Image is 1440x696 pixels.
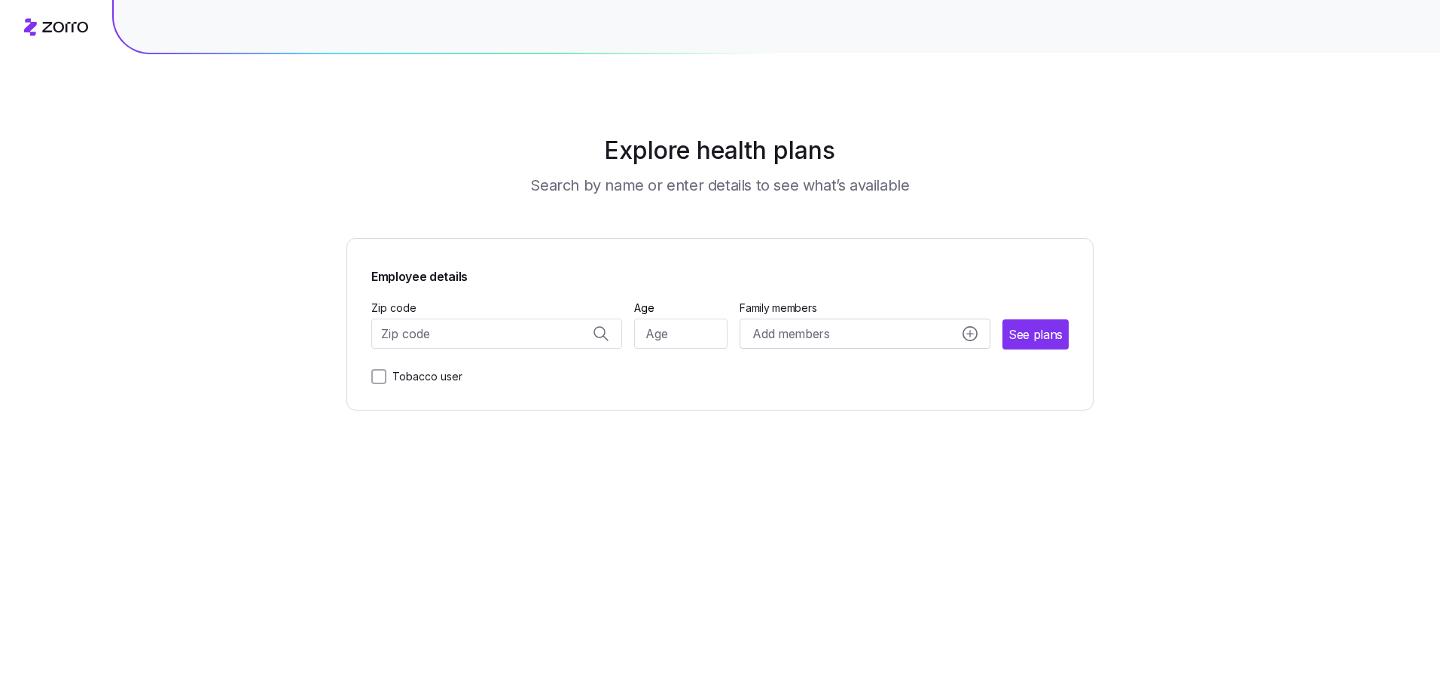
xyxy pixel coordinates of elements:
[740,301,990,316] span: Family members
[752,325,829,343] span: Add members
[371,319,622,349] input: Zip code
[634,319,728,349] input: Age
[386,368,462,386] label: Tobacco user
[371,300,416,316] label: Zip code
[963,326,978,341] svg: add icon
[371,263,1069,286] span: Employee details
[634,300,654,316] label: Age
[384,133,1057,169] h1: Explore health plans
[1008,325,1063,344] span: See plans
[1002,319,1069,350] button: See plans
[530,175,909,196] h3: Search by name or enter details to see what’s available
[740,319,990,349] button: Add membersadd icon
